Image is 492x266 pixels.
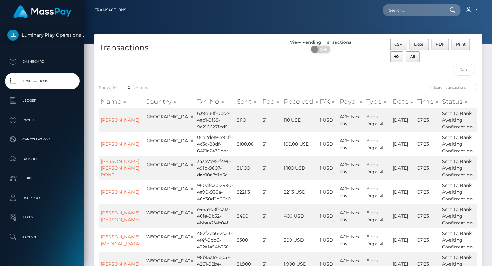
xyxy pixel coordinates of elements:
a: Transactions [95,3,126,17]
td: 04a2de19-594f-4c3c-88df-6421a2470bdc [196,132,235,156]
p: Taxes [7,212,77,222]
td: Bank Deposit [365,132,391,156]
button: CSV [390,39,408,50]
a: Cancellations [5,131,80,148]
div: View Pending Transactions [288,39,353,46]
th: Date: activate to sort column ascending [391,95,416,108]
th: Time: activate to sort column ascending [416,95,441,108]
td: [GEOGRAPHIC_DATA] [144,204,196,228]
td: $1 [261,156,282,180]
td: 960dfc2b-2990-4a90-936a-46c30d9c66c0 [196,180,235,204]
th: Sent: activate to sort column ascending [235,95,261,108]
span: PDF [436,42,445,47]
td: Bank Deposit [365,108,391,132]
td: 07:23 [416,228,441,252]
span: Excel [414,42,425,47]
input: Search... [383,4,444,16]
p: Cancellations [7,135,77,144]
span: ACH Next day [340,162,362,175]
button: Print [452,39,470,50]
a: Batches [5,151,80,167]
td: 07:23 [416,180,441,204]
td: 1 USD [318,132,338,156]
td: $221.3 [235,180,261,204]
td: $1 [261,132,282,156]
img: MassPay Logo [13,5,71,18]
a: [PERSON_NAME] [101,117,139,123]
td: Sent to Bank, Awaiting Confirmation [441,228,477,252]
label: Show entries [99,84,148,91]
th: F/X: activate to sort column ascending [318,95,338,108]
td: 400 USD [282,204,318,228]
a: User Profile [5,190,80,206]
td: 1,100 USD [282,156,318,180]
a: Taxes [5,209,80,225]
td: $100.08 [235,132,261,156]
td: [DATE] [391,180,416,204]
td: Bank Deposit [365,180,391,204]
span: ACH Next day [340,234,362,247]
span: Print [456,42,466,47]
p: Search [7,232,77,242]
p: Transactions [7,76,77,86]
img: Luminary Play Operations Limited [7,30,19,41]
span: Luminary Play Operations Limited [5,32,80,38]
a: Payees [5,112,80,128]
td: $1 [261,204,282,228]
td: 07:23 [416,108,441,132]
td: 300 USD [282,228,318,252]
td: [GEOGRAPHIC_DATA] [144,228,196,252]
a: Search [5,229,80,245]
td: 1 USD [318,204,338,228]
td: 639e16ff-0bde-4ab1-9f58-9e216627fed9 [196,108,235,132]
td: 07:23 [416,156,441,180]
td: $1 [261,180,282,204]
p: Dashboard [7,57,77,66]
a: [PERSON_NAME][MEDICAL_DATA] [101,234,140,247]
td: $1 [261,108,282,132]
th: Fee: activate to sort column ascending [261,95,282,108]
td: 1 USD [318,108,338,132]
td: [GEOGRAPHIC_DATA] [144,108,196,132]
td: 3a357a95-f496-491b-9807-dad10a7d1d5e [196,156,235,180]
td: Sent to Bank, Awaiting Confirmation [441,204,477,228]
button: Excel [410,39,429,50]
a: Dashboard [5,54,80,70]
span: ACH Next day [340,138,362,151]
span: CSV [395,42,403,47]
p: Batches [7,154,77,164]
td: 221.3 USD [282,180,318,204]
th: Country: activate to sort column ascending [144,95,196,108]
p: Ledger [7,96,77,105]
td: $300 [235,228,261,252]
th: Status: activate to sort column ascending [441,95,477,108]
span: OFF [315,46,331,53]
td: 100.08 USD [282,132,318,156]
td: Sent to Bank, Awaiting Confirmation [441,180,477,204]
td: [DATE] [391,204,416,228]
button: Column visibility [390,51,404,62]
a: Transactions [5,73,80,89]
p: Payees [7,115,77,125]
td: Bank Deposit [365,228,391,252]
button: PDF [432,39,449,50]
span: ACH Next day [340,210,362,223]
select: Showentries [110,84,135,91]
td: [GEOGRAPHIC_DATA] [144,156,196,180]
a: Ledger [5,92,80,109]
td: $400 [235,204,261,228]
td: Sent to Bank, Awaiting Confirmation [441,108,477,132]
th: Received: activate to sort column ascending [282,95,318,108]
td: 1 USD [318,228,338,252]
td: 07:23 [416,204,441,228]
td: [DATE] [391,108,416,132]
td: 482f2d56-2d33-4f4f-9db6-432a1e94b358 [196,228,235,252]
td: [GEOGRAPHIC_DATA] [144,180,196,204]
td: Bank Deposit [365,204,391,228]
td: $110 [235,108,261,132]
a: [PERSON_NAME] [PERSON_NAME] [101,210,139,223]
span: ACH Next day [340,186,362,199]
h4: Transactions [99,42,283,54]
td: $1 [261,228,282,252]
a: [PERSON_NAME] [101,141,139,147]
